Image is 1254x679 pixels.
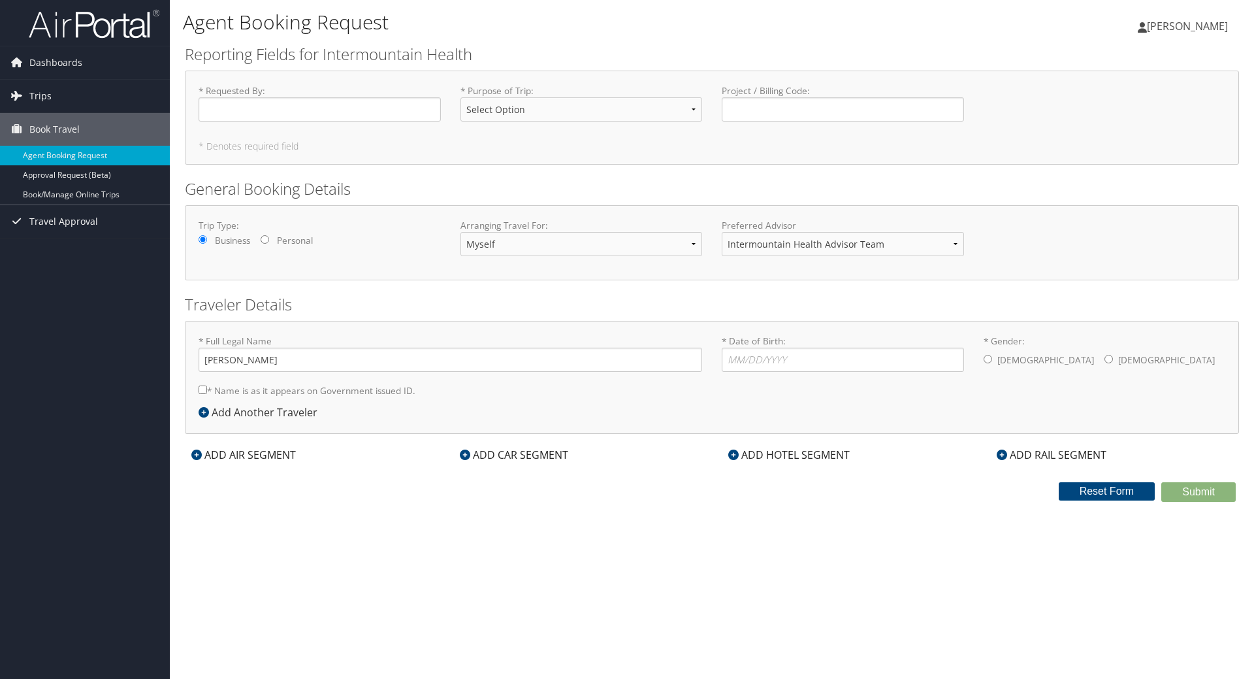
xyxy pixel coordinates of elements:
div: ADD RAIL SEGMENT [990,447,1113,463]
label: * Purpose of Trip : [460,84,703,132]
span: Book Travel [29,113,80,146]
input: * Full Legal Name [199,348,702,372]
label: [DEMOGRAPHIC_DATA] [1118,348,1215,373]
label: Arranging Travel For: [460,219,703,232]
button: Reset Form [1059,482,1155,501]
h2: General Booking Details [185,178,1239,200]
label: Project / Billing Code : [722,84,964,122]
h2: Traveler Details [185,293,1239,316]
h2: Reporting Fields for Intermountain Health [185,43,1239,65]
div: ADD HOTEL SEGMENT [722,447,856,463]
span: Dashboards [29,46,82,79]
label: * Name is as it appears on Government issued ID. [199,378,415,403]
a: [PERSON_NAME] [1138,7,1241,46]
label: Preferred Advisor [722,219,964,232]
label: [DEMOGRAPHIC_DATA] [997,348,1094,373]
div: ADD CAR SEGMENT [453,447,575,463]
label: * Requested By : [199,84,441,122]
img: airportal-logo.png [29,8,159,39]
div: ADD AIR SEGMENT [185,447,302,463]
label: Trip Type: [199,219,441,232]
input: * Gender:[DEMOGRAPHIC_DATA][DEMOGRAPHIC_DATA] [1104,355,1113,363]
label: Personal [277,234,313,247]
h1: Agent Booking Request [183,8,888,36]
input: Project / Billing Code: [722,97,964,122]
input: * Requested By: [199,97,441,122]
label: * Gender: [984,335,1226,374]
label: Business [215,234,250,247]
button: Submit [1161,482,1236,502]
h5: * Denotes required field [199,142,1225,151]
select: * Purpose of Trip: [460,97,703,122]
label: * Date of Birth: [722,335,964,372]
span: [PERSON_NAME] [1147,19,1228,33]
input: * Date of Birth: [722,348,964,372]
input: * Gender:[DEMOGRAPHIC_DATA][DEMOGRAPHIC_DATA] [984,355,992,363]
span: Trips [29,80,52,112]
input: * Name is as it appears on Government issued ID. [199,386,207,394]
div: Add Another Traveler [199,405,324,420]
span: Travel Approval [29,205,98,238]
label: * Full Legal Name [199,335,702,372]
